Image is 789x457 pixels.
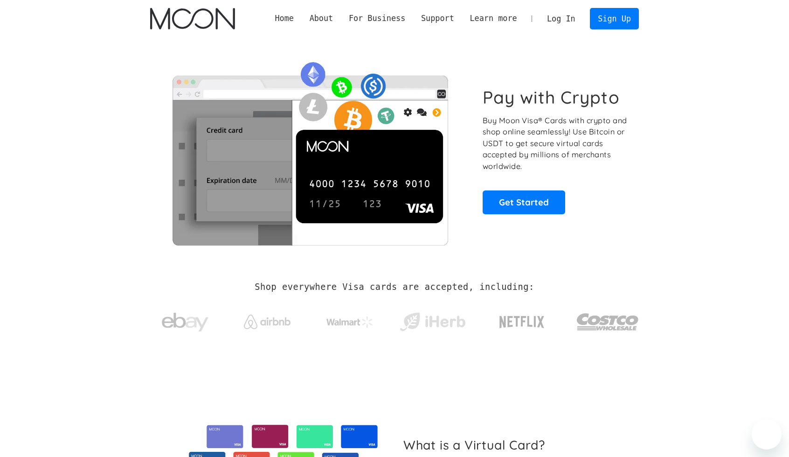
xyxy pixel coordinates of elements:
img: Airbnb [244,315,291,329]
a: Log In [539,8,583,29]
img: Netflix [498,310,545,334]
img: Moon Logo [150,8,235,29]
img: Moon Cards let you spend your crypto anywhere Visa is accepted. [150,56,470,245]
img: Costco [576,304,639,339]
iframe: Кнопка запуска окна обмена сообщениями [752,420,782,450]
a: home [150,8,235,29]
p: Buy Moon Visa® Cards with crypto and shop online seamlessly! Use Bitcoin or USDT to get secure vi... [483,115,629,172]
div: About [302,13,341,24]
a: Airbnb [233,305,302,334]
a: Sign Up [590,8,638,29]
div: For Business [341,13,413,24]
h2: Shop everywhere Visa cards are accepted, including: [255,282,534,292]
h2: What is a Virtual Card? [403,437,631,452]
img: iHerb [398,310,467,334]
a: Costco [576,295,639,344]
img: ebay [162,308,208,337]
div: About [310,13,333,24]
div: Learn more [470,13,517,24]
div: Support [421,13,454,24]
a: Netflix [480,301,564,338]
div: Support [413,13,462,24]
a: Get Started [483,190,565,214]
h1: Pay with Crypto [483,87,620,108]
img: Walmart [326,316,373,328]
a: Home [267,13,302,24]
a: Walmart [315,307,385,332]
div: For Business [349,13,405,24]
a: iHerb [398,301,467,339]
div: Learn more [462,13,525,24]
a: ebay [150,298,220,342]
